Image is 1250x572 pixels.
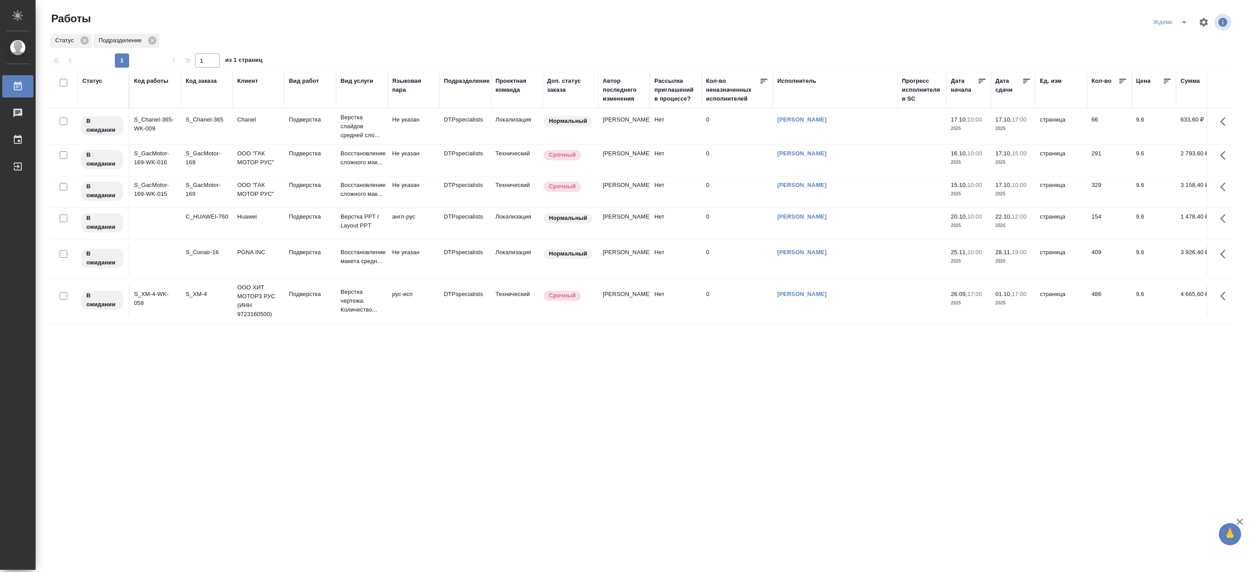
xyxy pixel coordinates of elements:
p: 17.10, [951,116,967,123]
td: DTPspecialists [439,111,491,142]
td: [PERSON_NAME] [598,243,650,275]
a: [PERSON_NAME] [777,182,827,188]
td: Нет [650,208,702,239]
p: Huawei [237,212,280,221]
td: [PERSON_NAME] [598,111,650,142]
div: Доп. статус заказа [547,77,594,94]
p: 2025 [995,190,1031,199]
td: 9.6 [1132,145,1176,176]
div: split button [1151,15,1193,29]
td: 9.6 [1132,111,1176,142]
button: Здесь прячутся важные кнопки [1215,208,1236,229]
td: [PERSON_NAME] [598,285,650,316]
p: 10:00 [1012,182,1027,188]
div: Сумма [1181,77,1200,85]
p: Срочный [549,182,576,191]
td: страница [1035,176,1087,207]
p: В ожидании [86,150,118,168]
div: S_Chanel-365 [186,115,228,124]
p: 10:00 [967,116,982,123]
td: 409 [1087,243,1132,275]
p: 17:00 [967,291,982,297]
p: 2025 [951,299,986,308]
td: [PERSON_NAME] [598,208,650,239]
div: Подразделение [444,77,490,85]
div: Код заказа [186,77,217,85]
div: Кол-во неназначенных исполнителей [706,77,759,103]
p: Восстановление макета средн... [341,248,383,266]
td: страница [1035,243,1087,275]
p: 2025 [995,158,1031,167]
td: страница [1035,145,1087,176]
td: DTPspecialists [439,243,491,275]
div: Кол-во [1092,77,1112,85]
p: 01.10, [995,291,1012,297]
div: S_XM-4 [186,290,228,299]
p: 2025 [995,257,1031,266]
div: Исполнитель назначен, приступать к работе пока рано [80,181,124,202]
div: Код работы [134,77,168,85]
div: Исполнитель назначен, приступать к работе пока рано [80,290,124,311]
td: S_GacMotor-169-WK-015 [130,176,181,207]
span: из 1 страниц [225,55,263,68]
p: 19:00 [1012,249,1027,256]
td: Нет [650,285,702,316]
p: Нормальный [549,249,587,258]
span: 🙏 [1222,525,1238,544]
p: 2025 [951,124,986,133]
p: 25.11, [951,249,967,256]
p: В ожидании [86,182,118,200]
div: S_GacMotor-169 [186,181,228,199]
td: 0 [702,111,773,142]
td: 0 [702,208,773,239]
p: Подверстка [289,248,332,257]
td: 9.6 [1132,176,1176,207]
div: Статус [50,34,92,48]
td: Локализация [491,243,543,275]
button: 🙏 [1219,523,1241,545]
p: 17:00 [1012,291,1027,297]
div: Цена [1136,77,1151,85]
p: 17.10, [995,150,1012,157]
td: S_XM-4-WK-058 [130,285,181,316]
td: 0 [702,243,773,275]
div: Клиент [237,77,258,85]
td: DTPspecialists [439,285,491,316]
div: Вид услуги [341,77,373,85]
td: 633,60 ₽ [1176,111,1221,142]
td: 154 [1087,208,1132,239]
span: Настроить таблицу [1193,12,1214,33]
p: 2025 [995,124,1031,133]
td: страница [1035,285,1087,316]
td: Локализация [491,208,543,239]
p: PGNA INC [237,248,280,257]
div: Исполнитель назначен, приступать к работе пока рано [80,248,124,269]
td: Не указан [388,111,439,142]
button: Здесь прячутся важные кнопки [1215,111,1236,132]
p: 2025 [951,190,986,199]
td: S_GacMotor-169-WK-016 [130,145,181,176]
button: Здесь прячутся важные кнопки [1215,145,1236,166]
p: Верстка слайдов средней сло... [341,113,383,140]
div: C_HUAWEI-760 [186,212,228,221]
p: 22.10, [995,213,1012,220]
p: 15:00 [1012,150,1027,157]
p: Подверстка [289,181,332,190]
div: Подразделение [93,34,159,48]
p: Подверстка [289,115,332,124]
p: 10:00 [967,249,982,256]
p: 10:00 [967,150,982,157]
p: Подразделение [99,36,145,45]
td: DTPspecialists [439,176,491,207]
td: 9.6 [1132,285,1176,316]
p: 20.10, [951,213,967,220]
div: Ед. изм [1040,77,1062,85]
a: [PERSON_NAME] [777,116,827,123]
td: 0 [702,176,773,207]
td: Технический [491,176,543,207]
p: 26.09, [951,291,967,297]
span: Работы [49,12,91,26]
a: [PERSON_NAME] [777,213,827,220]
div: Проектная команда [495,77,538,94]
div: Исполнитель [777,77,816,85]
